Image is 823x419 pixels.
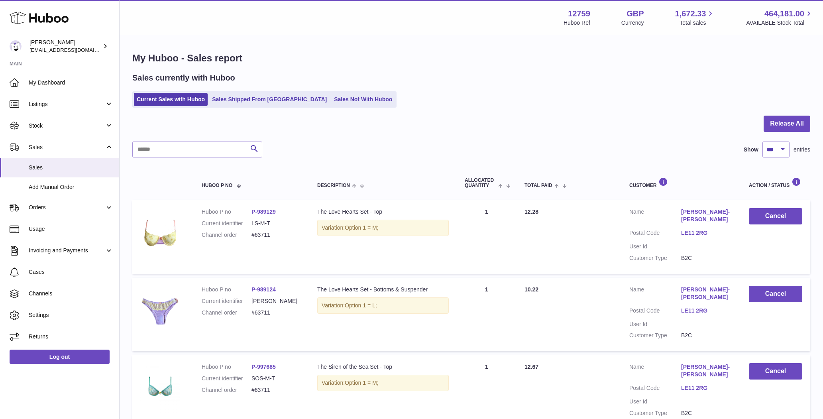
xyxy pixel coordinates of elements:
[29,100,105,108] span: Listings
[317,286,449,293] div: The Love Hearts Set - Bottoms & Suspender
[29,311,113,319] span: Settings
[251,364,276,370] a: P-997685
[681,409,733,417] dd: B2C
[749,177,802,188] div: Action / Status
[29,164,113,171] span: Sales
[251,286,276,293] a: P-989124
[621,19,644,27] div: Currency
[202,183,232,188] span: Huboo P no
[345,224,378,231] span: Option 1 = M;
[457,278,517,351] td: 1
[251,386,301,394] dd: #63711
[681,254,733,262] dd: B2C
[764,116,810,132] button: Release All
[629,229,681,239] dt: Postal Code
[629,321,681,328] dt: User Id
[681,384,733,392] a: LE11 2RG
[749,286,802,302] button: Cancel
[675,8,706,19] span: 1,672.33
[794,146,810,153] span: entries
[202,309,251,317] dt: Channel order
[132,52,810,65] h1: My Huboo - Sales report
[746,8,813,27] a: 464,181.00 AVAILABLE Stock Total
[29,47,117,53] span: [EMAIL_ADDRESS][DOMAIN_NAME]
[202,231,251,239] dt: Channel order
[744,146,758,153] label: Show
[681,363,733,378] a: [PERSON_NAME]-[PERSON_NAME]
[132,73,235,83] h2: Sales currently with Huboo
[629,286,681,303] dt: Name
[29,247,105,254] span: Invoicing and Payments
[524,183,552,188] span: Total paid
[202,386,251,394] dt: Channel order
[29,39,101,54] div: [PERSON_NAME]
[202,286,251,293] dt: Huboo P no
[629,254,681,262] dt: Customer Type
[524,286,538,293] span: 10.22
[317,220,449,236] div: Variation:
[317,375,449,391] div: Variation:
[29,290,113,297] span: Channels
[629,398,681,405] dt: User Id
[29,183,113,191] span: Add Manual Order
[568,8,590,19] strong: 12759
[29,225,113,233] span: Usage
[629,409,681,417] dt: Customer Type
[202,375,251,382] dt: Current identifier
[681,208,733,223] a: [PERSON_NAME]-[PERSON_NAME]
[681,332,733,339] dd: B2C
[29,122,105,130] span: Stock
[345,380,378,386] span: Option 1 = M;
[251,297,301,305] dd: [PERSON_NAME]
[251,375,301,382] dd: SOS-M-T
[134,93,208,106] a: Current Sales with Huboo
[29,268,113,276] span: Cases
[10,350,110,364] a: Log out
[629,307,681,317] dt: Postal Code
[251,231,301,239] dd: #63711
[746,19,813,27] span: AVAILABLE Stock Total
[140,363,180,413] img: 127591725233454.png
[465,178,496,188] span: ALLOCATED Quantity
[764,8,804,19] span: 464,181.00
[629,363,681,380] dt: Name
[675,8,715,27] a: 1,672.33 Total sales
[681,307,733,315] a: LE11 2RG
[749,363,802,380] button: Cancel
[629,332,681,339] dt: Customer Type
[629,208,681,225] dt: Name
[681,286,733,301] a: [PERSON_NAME]-[PERSON_NAME]
[29,79,113,87] span: My Dashboard
[10,40,22,52] img: sofiapanwar@unndr.com
[457,200,517,273] td: 1
[202,220,251,227] dt: Current identifier
[629,384,681,394] dt: Postal Code
[29,333,113,340] span: Returns
[202,208,251,216] dt: Huboo P no
[564,19,590,27] div: Huboo Ref
[627,8,644,19] strong: GBP
[202,297,251,305] dt: Current identifier
[317,208,449,216] div: The Love Hearts Set - Top
[331,93,395,106] a: Sales Not With Huboo
[209,93,330,106] a: Sales Shipped From [GEOGRAPHIC_DATA]
[251,209,276,215] a: P-989129
[251,309,301,317] dd: #63711
[29,144,105,151] span: Sales
[140,286,180,336] img: 127591725233636.png
[629,243,681,250] dt: User Id
[749,208,802,224] button: Cancel
[317,297,449,314] div: Variation:
[524,364,538,370] span: 12.67
[251,220,301,227] dd: LS-M-T
[345,302,377,309] span: Option 1 = L;
[680,19,715,27] span: Total sales
[317,183,350,188] span: Description
[29,204,105,211] span: Orders
[524,209,538,215] span: 12.28
[629,177,733,188] div: Customer
[681,229,733,237] a: LE11 2RG
[317,363,449,371] div: The Siren of the Sea Set - Top
[140,208,180,258] img: 127591725233587.png
[202,363,251,371] dt: Huboo P no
